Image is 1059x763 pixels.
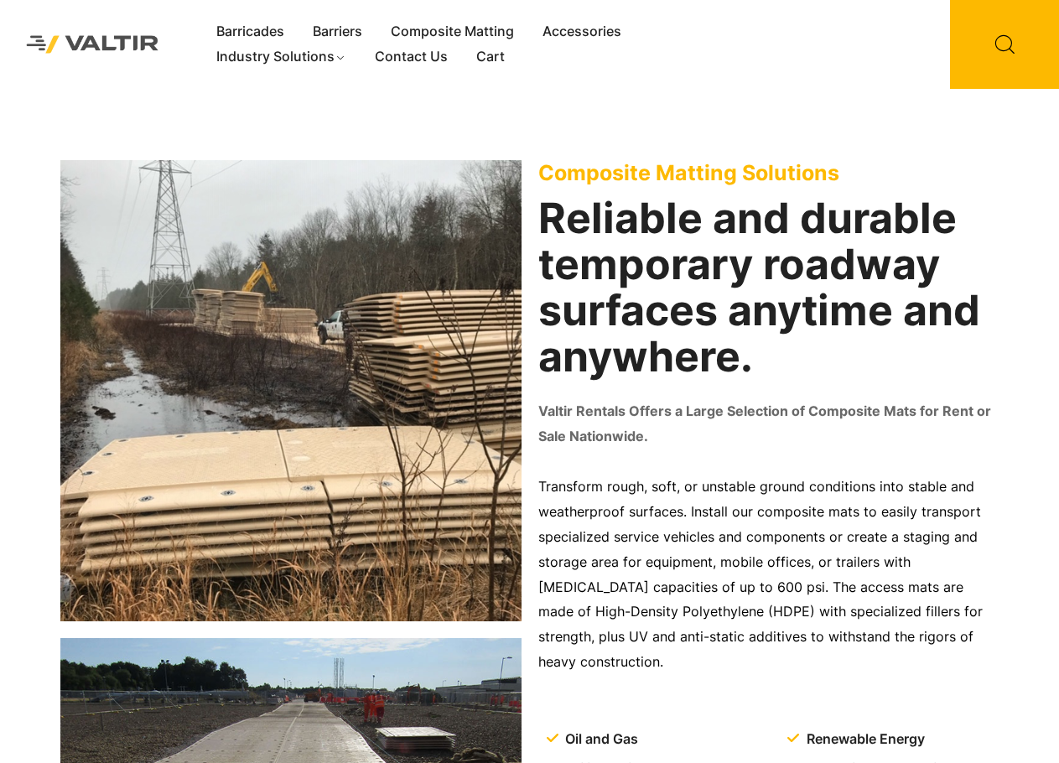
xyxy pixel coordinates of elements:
[202,44,361,70] a: Industry Solutions
[202,19,298,44] a: Barricades
[538,160,999,185] p: Composite Matting Solutions
[13,22,173,67] img: Valtir Rentals
[561,727,638,752] span: Oil and Gas
[538,195,999,380] h2: Reliable and durable temporary roadway surfaces anytime and anywhere.
[361,44,462,70] a: Contact Us
[298,19,376,44] a: Barriers
[802,727,925,752] span: Renewable Energy
[462,44,519,70] a: Cart
[538,475,999,675] p: Transform rough, soft, or unstable ground conditions into stable and weatherproof surfaces. Insta...
[528,19,636,44] a: Accessories
[376,19,528,44] a: Composite Matting
[538,399,999,449] p: Valtir Rentals Offers a Large Selection of Composite Mats for Rent or Sale Nationwide.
